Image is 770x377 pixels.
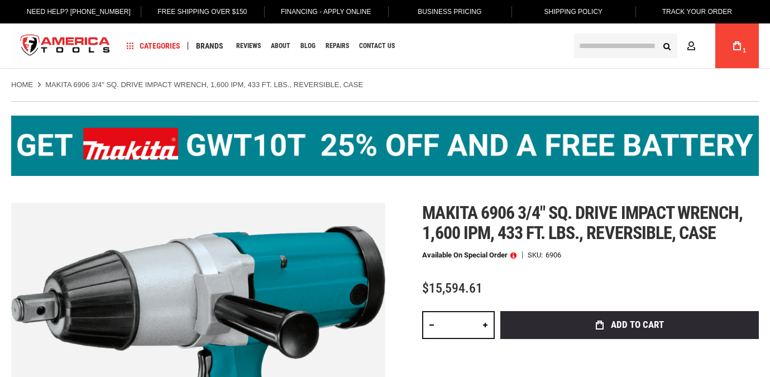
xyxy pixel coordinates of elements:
[45,80,363,89] strong: MAKITA 6906 3/4" SQ. DRIVE IMPACT WRENCH, 1,600 IPM, 433 FT. LBS., REVERSIBLE, CASE
[11,116,759,176] img: BOGO: Buy the Makita® XGT IMpact Wrench (GWT10T), get the BL4040 4ah Battery FREE!
[354,39,400,54] a: Contact Us
[422,280,482,296] span: $15,594.61
[11,25,119,67] img: America Tools
[122,39,185,54] a: Categories
[726,23,748,68] a: 1
[236,42,261,49] span: Reviews
[422,202,743,244] span: Makita 6906 3/4" sq. drive impact wrench, 1,600 ipm, 433 ft. lbs., reversible, case
[11,80,33,90] a: Home
[498,342,761,375] iframe: Secure express checkout frame
[326,42,349,49] span: Repairs
[11,25,119,67] a: store logo
[500,311,759,339] button: Add to Cart
[611,320,664,330] span: Add to Cart
[231,39,266,54] a: Reviews
[321,39,354,54] a: Repairs
[127,42,180,50] span: Categories
[266,39,295,54] a: About
[191,39,228,54] a: Brands
[300,42,315,49] span: Blog
[743,47,746,54] span: 1
[546,251,561,259] div: 6906
[196,42,223,50] span: Brands
[544,8,602,16] span: Shipping Policy
[422,251,516,259] p: Available on Special Order
[295,39,321,54] a: Blog
[528,251,546,259] strong: SKU
[359,42,395,49] span: Contact Us
[271,42,290,49] span: About
[656,35,677,56] button: Search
